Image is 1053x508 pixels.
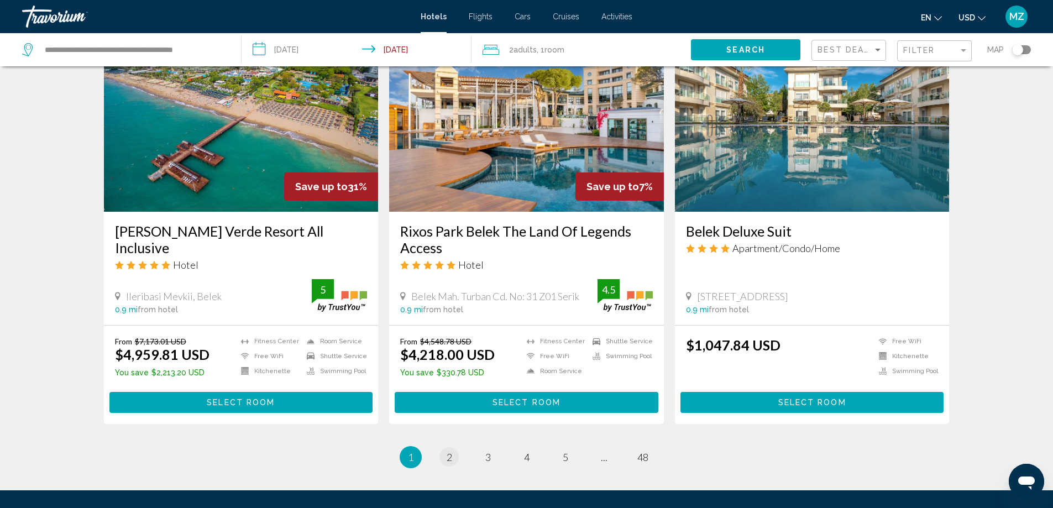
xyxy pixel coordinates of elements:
span: 2 [447,451,452,463]
img: Hotel image [389,35,664,212]
span: 0.9 mi [400,305,423,314]
a: Travorium [22,6,410,28]
span: 4 [524,451,530,463]
span: Adults [514,45,537,54]
li: Swimming Pool [873,366,938,376]
button: Select Room [109,392,373,412]
button: Search [691,39,800,60]
button: Check-in date: Sep 13, 2025 Check-out date: Sep 22, 2025 [242,33,472,66]
a: Flights [469,12,493,21]
span: Select Room [493,399,560,407]
span: , 1 [537,42,564,57]
span: Select Room [207,399,275,407]
li: Room Service [521,366,587,376]
li: Fitness Center [235,337,301,346]
div: 4 star Apartment [686,242,939,254]
span: 0.9 mi [686,305,709,314]
div: 5 star Hotel [115,259,368,271]
span: Hotel [458,259,484,271]
ins: $4,218.00 USD [400,346,495,363]
span: 2 [509,42,537,57]
img: Hotel image [104,35,379,212]
mat-select: Sort by [818,46,883,55]
li: Swimming Pool [301,366,367,376]
span: Room [544,45,564,54]
li: Free WiFi [521,352,587,361]
span: Ileribasi Mevkii, Belek [126,290,222,302]
div: 31% [284,172,378,201]
a: Activities [601,12,632,21]
span: 3 [485,451,491,463]
span: Belek Mah. Turban Cd. No: 31 Z01 Serik [411,290,579,302]
span: 48 [637,451,648,463]
span: from hotel [138,305,178,314]
del: $7,173.01 USD [135,337,186,346]
span: Filter [903,46,935,55]
span: Hotel [173,259,198,271]
button: Select Room [680,392,944,412]
span: 0.9 mi [115,305,138,314]
span: from hotel [423,305,463,314]
button: Filter [897,40,972,62]
div: 7% [575,172,664,201]
span: en [921,13,931,22]
img: trustyou-badge.svg [312,279,367,312]
button: Select Room [395,392,658,412]
a: Cars [515,12,531,21]
span: 1 [408,451,413,463]
li: Kitchenette [235,366,301,376]
button: Travelers: 2 adults, 0 children [472,33,691,66]
ins: $1,047.84 USD [686,337,780,353]
span: from hotel [709,305,749,314]
button: Change currency [958,9,986,25]
span: Apartment/Condo/Home [732,242,840,254]
span: Select Room [778,399,846,407]
a: Belek Deluxe Suit [686,223,939,239]
p: $330.78 USD [400,368,495,377]
span: USD [958,13,975,22]
ul: Pagination [104,446,950,468]
a: Select Room [680,395,944,407]
li: Shuttle Service [301,352,367,361]
img: Hotel image [675,35,950,212]
button: User Menu [1002,5,1031,28]
a: [PERSON_NAME] Verde Resort All Inclusive [115,223,368,256]
span: Save up to [295,181,348,192]
li: Fitness Center [521,337,587,346]
span: [STREET_ADDRESS] [697,290,788,302]
li: Swimming Pool [587,352,653,361]
span: Best Deals [818,45,876,54]
span: MZ [1009,11,1024,22]
a: Hotels [421,12,447,21]
button: Change language [921,9,942,25]
del: $4,548.78 USD [420,337,472,346]
img: trustyou-badge.svg [598,279,653,312]
li: Room Service [301,337,367,346]
ins: $4,959.81 USD [115,346,209,363]
span: Map [987,42,1004,57]
a: Rixos Park Belek The Land Of Legends Access [400,223,653,256]
span: Search [726,46,765,55]
p: $2,213.20 USD [115,368,209,377]
a: Select Room [109,395,373,407]
div: 5 [312,283,334,296]
a: Cruises [553,12,579,21]
li: Free WiFi [873,337,938,346]
span: From [400,337,417,346]
li: Shuttle Service [587,337,653,346]
li: Free WiFi [235,352,301,361]
div: 4.5 [598,283,620,296]
span: ... [601,451,607,463]
span: From [115,337,132,346]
